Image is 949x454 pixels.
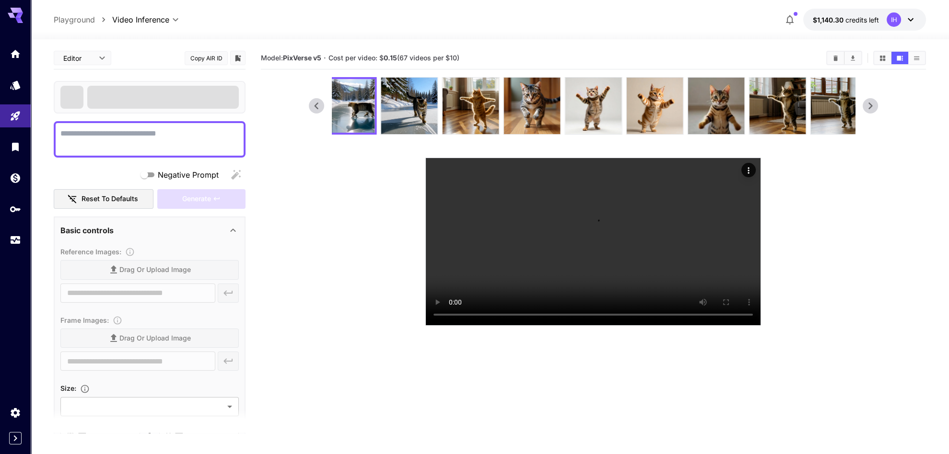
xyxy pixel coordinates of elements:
button: Add to library [234,52,242,64]
button: Show videos in grid view [874,52,891,64]
img: RIj4gF308DUAAAAASUVORK5CYII= [565,78,621,134]
b: 0.15 [383,54,397,62]
button: $1,140.29546IH [803,9,926,31]
div: IH [887,12,901,27]
div: Basic controls [60,219,239,242]
span: Negative Prompt [158,169,219,181]
span: Size : [60,384,76,392]
b: PixVerse v5 [283,54,321,62]
div: Models [10,79,21,91]
div: Library [10,141,21,153]
div: Wallet [10,172,21,184]
div: Actions [741,163,756,177]
span: credits left [845,16,879,24]
img: j4oAAAAABJRU5ErkJggg== [381,78,437,134]
button: Expand sidebar [9,432,22,444]
span: Editor [63,53,93,63]
span: $1,140.30 [813,16,845,24]
div: Home [10,48,21,60]
div: Clear videosDownload All [826,51,862,65]
span: Video Inference [112,14,169,25]
button: Reset to defaults [54,189,153,209]
img: FACy6l+Z93+8NUBSAOwIAOQZg3nkTwGF8RrKXkwUALHoWytqTaQKAJn5htSPHI9LmH2YX4P8ftWm8Q0TjqNsAAAAASUVORK5C... [626,78,683,134]
button: Show videos in list view [908,52,925,64]
button: Show videos in video view [891,52,908,64]
div: Usage [10,234,21,246]
img: B3f2m6P7y4oQAAAAAElFTkSuQmCC [321,79,375,133]
button: Download All [844,52,861,64]
img: Hr+Lrl48xOFNclhznCQInAFwTOO0siPMVzxjrqcGARIwyDsYxQrsW8fMHnf8s98dYlI0AAAAASUVORK5CYII= [442,78,499,134]
button: Clear videos [827,52,844,64]
button: Adjust the dimensions of the generated image by specifying its width and height in pixels, or sel... [76,384,94,394]
a: Playground [54,14,95,25]
div: Settings [10,407,21,419]
div: Playground [10,110,21,122]
button: Copy AIR ID [185,51,228,65]
div: Show videos in grid viewShow videos in video viewShow videos in list view [873,51,926,65]
p: Basic controls [60,225,114,236]
img: F+R7coKg3pqNAAAAABJRU5ErkJggg== [688,78,744,134]
span: Model: [261,54,321,62]
img: B18YCMMR05CmAAAAAElFTkSuQmCC [504,78,560,134]
div: API Keys [10,203,21,215]
div: Please fill the prompt [157,189,246,209]
img: wJuYTUt2b1JXQAAAABJRU5ErkJggg== [810,78,867,134]
span: Cost per video: $ (67 videos per $10) [328,54,459,62]
div: $1,140.29546 [813,15,879,25]
img: m99s0ucVWhM7ko8YVS1fYAD+WgDwvwBHLd9LxoHp6gAAAABJRU5ErkJggg== [749,78,806,134]
nav: breadcrumb [54,14,112,25]
p: · [324,52,326,64]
